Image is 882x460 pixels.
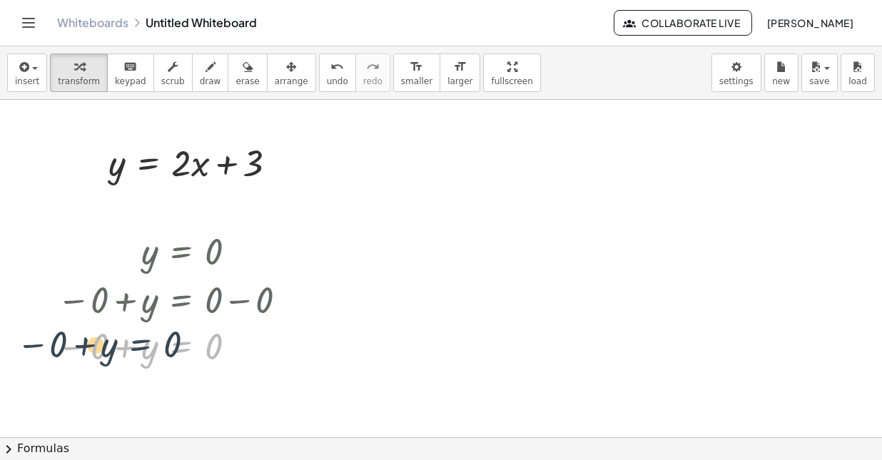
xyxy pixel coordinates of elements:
[483,53,540,92] button: fullscreen
[764,53,799,92] button: new
[440,53,480,92] button: format_sizelarger
[228,53,267,92] button: erase
[57,16,128,30] a: Whiteboards
[401,76,432,86] span: smaller
[15,76,39,86] span: insert
[626,16,740,29] span: Collaborate Live
[267,53,316,92] button: arrange
[275,76,308,86] span: arrange
[153,53,193,92] button: scrub
[410,58,423,76] i: format_size
[7,53,47,92] button: insert
[366,58,380,76] i: redo
[319,53,356,92] button: undoundo
[235,76,259,86] span: erase
[841,53,875,92] button: load
[393,53,440,92] button: format_sizesmaller
[614,10,752,36] button: Collaborate Live
[58,76,100,86] span: transform
[161,76,185,86] span: scrub
[491,76,532,86] span: fullscreen
[107,53,154,92] button: keyboardkeypad
[123,58,137,76] i: keyboard
[447,76,472,86] span: larger
[330,58,344,76] i: undo
[355,53,390,92] button: redoredo
[17,11,40,34] button: Toggle navigation
[363,76,382,86] span: redo
[801,53,838,92] button: save
[755,10,865,36] button: [PERSON_NAME]
[192,53,229,92] button: draw
[453,58,467,76] i: format_size
[50,53,108,92] button: transform
[200,76,221,86] span: draw
[809,76,829,86] span: save
[115,76,146,86] span: keypad
[327,76,348,86] span: undo
[772,76,790,86] span: new
[711,53,761,92] button: settings
[719,76,754,86] span: settings
[766,16,853,29] span: [PERSON_NAME]
[848,76,867,86] span: load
